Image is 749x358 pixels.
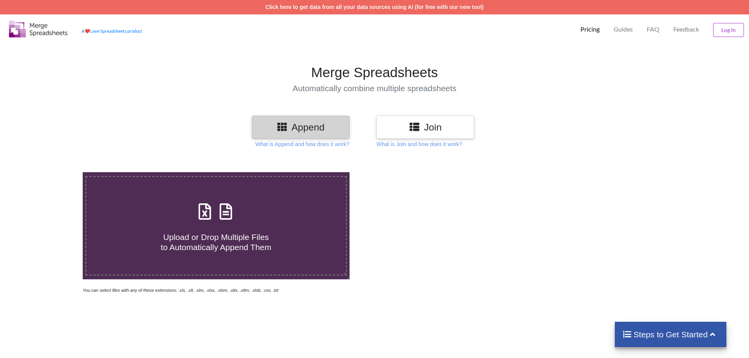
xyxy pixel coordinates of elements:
h3: Append [258,122,344,133]
a: AheartLove Spreadsheets product [82,28,142,34]
p: FAQ [647,25,659,34]
span: heart [85,28,90,34]
i: You can select files with any of these extensions: .xls, .xlt, .xlm, .xlsx, .xlsm, .xltx, .xltm, ... [83,288,279,293]
span: Feedback [673,26,699,32]
p: Guides [614,25,633,34]
p: What is Join and how does it work? [376,140,462,148]
p: What is Append and how does it work? [255,140,349,148]
h4: Steps to Get Started [623,330,719,339]
span: Upload or Drop Multiple Files to Automatically Append Them [161,233,271,251]
img: Logo.png [9,21,67,37]
p: Pricing [580,25,600,34]
a: Click here to get data from all your data sources using AI (for free with our new tool) [265,4,484,10]
button: Log In [713,23,744,37]
h3: Join [382,122,468,133]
